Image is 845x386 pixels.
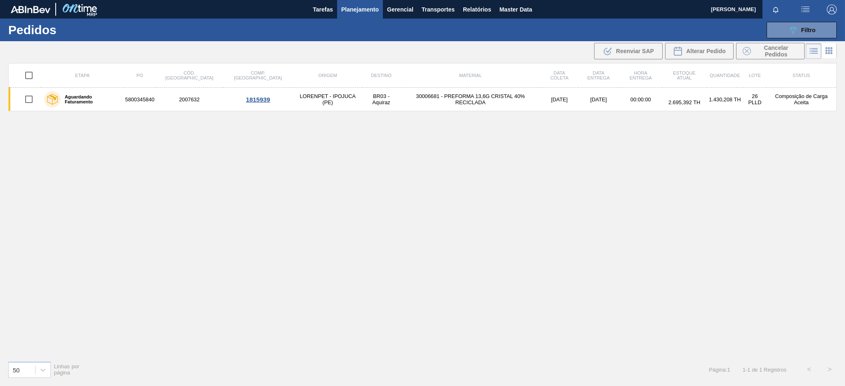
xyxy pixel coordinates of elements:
span: Planejamento [341,5,379,14]
div: 1815939 [224,96,292,103]
td: 1.430,208 TH [706,88,743,111]
h1: Pedidos [8,25,133,35]
span: Gerencial [387,5,413,14]
div: Cancelar Pedidos em Massa [736,43,805,59]
span: Master Data [499,5,532,14]
td: LORENPET - IPOJUCA (PE) [293,88,362,111]
div: 50 [13,366,20,373]
span: Tarefas [313,5,333,14]
span: Cancelar Pedidos [754,44,798,58]
span: 2.695,392 TH [668,99,700,105]
span: Comp. [GEOGRAPHIC_DATA] [234,70,282,80]
span: Reenviar SAP [616,48,654,54]
td: 2007632 [156,88,223,111]
span: Cód. [GEOGRAPHIC_DATA] [165,70,213,80]
img: userActions [800,5,810,14]
span: Origem [319,73,337,78]
span: Destino [371,73,392,78]
div: Visão em Cards [821,43,837,59]
div: Alterar Pedido [665,43,734,59]
span: Data entrega [588,70,610,80]
span: Material [459,73,482,78]
label: Aguardando Faturamento [61,94,120,104]
button: Notificações [762,4,789,15]
img: TNhmsLtSVTkK8tSr43FrP2fwEKptu5GPRR3wAAAABJRU5ErkJggg== [11,6,50,13]
td: 30006681 - PREFORMA 13,6G CRISTAL 40% RECICLADA [400,88,541,111]
button: > [819,359,840,380]
span: Filtro [801,27,816,33]
span: Página : 1 [709,367,730,373]
span: Alterar Pedido [686,48,726,54]
span: Transportes [422,5,455,14]
td: [DATE] [541,88,578,111]
span: Status [793,73,810,78]
span: Data coleta [550,70,569,80]
span: Etapa [75,73,90,78]
td: 5800345840 [124,88,156,111]
div: Visão em Lista [806,43,821,59]
td: Composição de Carga Aceita [766,88,836,111]
span: PO [137,73,143,78]
span: Estoque atual [673,70,696,80]
button: Cancelar Pedidos [736,43,805,59]
span: Lote [749,73,761,78]
a: Aguardando Faturamento58003458402007632LORENPET - IPOJUCA (PE)BR03 - Aquiraz30006681 - PREFORMA 1... [9,88,837,111]
td: 26 PLLD [744,88,767,111]
img: Logout [827,5,837,14]
td: BR03 - Aquiraz [362,88,400,111]
span: Hora Entrega [630,70,652,80]
span: Relatórios [463,5,491,14]
td: 00:00:00 [619,88,662,111]
span: 1 - 1 de 1 Registros [743,367,786,373]
button: Filtro [767,22,837,38]
button: < [799,359,819,380]
span: Linhas por página [54,363,80,376]
span: Quantidade [710,73,740,78]
td: [DATE] [578,88,619,111]
div: Reenviar SAP [594,43,663,59]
